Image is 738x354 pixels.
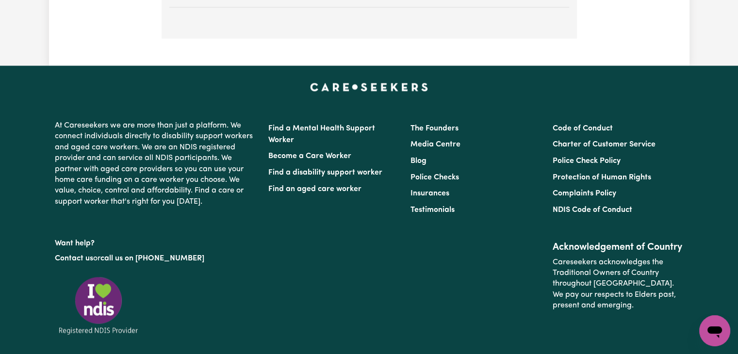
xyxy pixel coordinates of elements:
a: Careseekers home page [310,83,428,91]
a: Code of Conduct [553,125,613,132]
a: Police Check Policy [553,157,621,165]
a: The Founders [410,125,459,132]
p: At Careseekers we are more than just a platform. We connect individuals directly to disability su... [55,116,257,211]
a: Charter of Customer Service [553,141,656,148]
a: Become a Care Worker [268,152,351,160]
a: Find an aged care worker [268,185,361,193]
p: Careseekers acknowledges the Traditional Owners of Country throughout [GEOGRAPHIC_DATA]. We pay o... [553,253,683,315]
a: Protection of Human Rights [553,174,651,181]
a: NDIS Code of Conduct [553,206,632,214]
a: Testimonials [410,206,455,214]
img: Registered NDIS provider [55,275,142,336]
p: Want help? [55,234,257,249]
a: Complaints Policy [553,190,616,197]
p: or [55,249,257,268]
a: Find a Mental Health Support Worker [268,125,375,144]
a: Find a disability support worker [268,169,382,177]
a: Media Centre [410,141,460,148]
a: call us on [PHONE_NUMBER] [100,255,204,262]
a: Contact us [55,255,93,262]
h2: Acknowledgement of Country [553,241,683,253]
a: Insurances [410,190,449,197]
a: Police Checks [410,174,459,181]
a: Blog [410,157,426,165]
iframe: Button to launch messaging window [699,315,730,346]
